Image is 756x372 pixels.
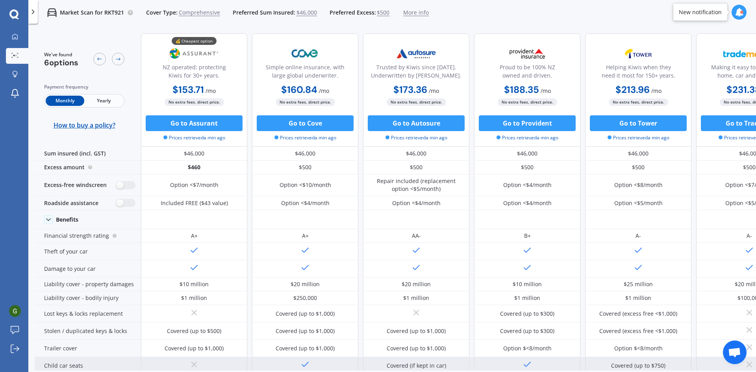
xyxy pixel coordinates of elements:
span: / mo [206,87,216,94]
div: $10 million [513,280,542,288]
div: Option <$4/month [503,181,552,189]
div: Payment frequency [44,83,124,91]
div: Covered (up to $500) [167,327,221,335]
div: Damage to your car [35,260,141,278]
span: $500 [377,9,389,17]
span: Preferred Excess: [330,9,376,17]
div: Covered (up to $1,000) [276,327,335,335]
div: $1 million [181,294,207,302]
div: Excess-free windscreen [35,174,141,196]
span: Prices retrieved a min ago [608,134,669,141]
div: $20 million [402,280,431,288]
div: Trailer cover [35,340,141,357]
span: $46,000 [296,9,317,17]
div: $46,000 [252,147,358,161]
div: Option <$5/month [614,199,663,207]
span: We've found [44,51,78,58]
div: Roadside assistance [35,196,141,210]
button: Go to Provident [479,115,576,131]
div: New notification [679,8,722,16]
div: Open chat [723,341,747,364]
b: $160.84 [281,83,317,96]
div: $25 million [624,280,653,288]
b: $153.71 [172,83,204,96]
span: Prices retrieved a min ago [274,134,336,141]
span: Prices retrieved a min ago [163,134,225,141]
img: car.f15378c7a67c060ca3f3.svg [47,8,57,17]
button: Go to Cove [257,115,354,131]
img: ACg8ocLj4vvEnuWS6AuGSODr-YOrwfHjQeQR1aLTYayHCBIxlV5WUA=s96-c [9,305,21,317]
span: Comprehensive [179,9,220,17]
div: $500 [252,161,358,174]
div: Covered (up to $1,000) [276,344,335,352]
img: Assurant.png [168,44,220,63]
div: B+ [524,232,531,240]
div: Included FREE ($43 value) [161,199,228,207]
div: Covered (up to $300) [500,310,554,318]
button: Go to Tower [590,115,687,131]
div: $500 [585,161,691,174]
span: / mo [319,87,329,94]
div: $250,000 [293,294,317,302]
span: No extra fees, direct price. [387,98,446,106]
div: Theft of your car [35,243,141,260]
span: No extra fees, direct price. [609,98,668,106]
div: $20 million [291,280,320,288]
span: Cover Type: [146,9,178,17]
div: Option $<8/month [503,344,552,352]
span: No extra fees, direct price. [165,98,224,106]
span: 6 options [44,57,78,68]
span: More info [403,9,429,17]
span: Prices retrieved a min ago [497,134,558,141]
button: Go to Autosure [368,115,465,131]
b: $188.35 [504,83,539,96]
div: $1 million [625,294,651,302]
div: Covered (excess free <$1,000) [599,310,677,318]
img: Provident.png [501,44,553,63]
div: Covered (up to $300) [500,327,554,335]
span: Monthly [46,96,84,106]
div: AA- [412,232,421,240]
span: / mo [651,87,661,94]
span: / mo [429,87,439,94]
span: Preferred Sum Insured: [233,9,295,17]
div: Sum insured (incl. GST) [35,147,141,161]
div: $500 [474,161,580,174]
span: Yearly [84,96,123,106]
div: A- [636,232,641,240]
div: NZ operated; protecting Kiwis for 30+ years. [148,63,241,83]
div: Excess amount [35,161,141,174]
div: Option <$10/month [280,181,331,189]
div: $460 [141,161,247,174]
div: Covered (if kept in car) [387,362,446,370]
div: 💰 Cheapest option [172,37,217,45]
div: Lost keys & locks replacement [35,305,141,322]
div: Covered (excess free <$1,000) [599,327,677,335]
span: How to buy a policy? [54,121,115,129]
img: Tower.webp [612,44,664,63]
span: No extra fees, direct price. [276,98,335,106]
div: Proud to be 100% NZ owned and driven. [481,63,574,83]
div: Liability cover - bodily injury [35,291,141,305]
div: Option <$8/month [614,181,663,189]
img: Cove.webp [279,44,331,63]
button: Go to Assurant [146,115,243,131]
div: $46,000 [363,147,469,161]
div: Trusted by Kiwis since [DATE]. Underwritten by [PERSON_NAME]. [370,63,463,83]
div: Covered (up to $750) [611,362,665,370]
div: Covered (up to $1,000) [387,344,446,352]
div: A+ [302,232,309,240]
div: Stolen / duplicated keys & locks [35,322,141,340]
b: $213.96 [615,83,650,96]
img: Autosure.webp [390,44,442,63]
div: $1 million [514,294,540,302]
div: Option $<8/month [614,344,663,352]
div: $500 [363,161,469,174]
div: A+ [191,232,198,240]
div: Financial strength rating [35,229,141,243]
div: Option <$4/month [392,199,441,207]
div: Benefits [56,216,78,223]
b: $173.36 [393,83,427,96]
span: Prices retrieved a min ago [385,134,447,141]
div: $1 million [403,294,429,302]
